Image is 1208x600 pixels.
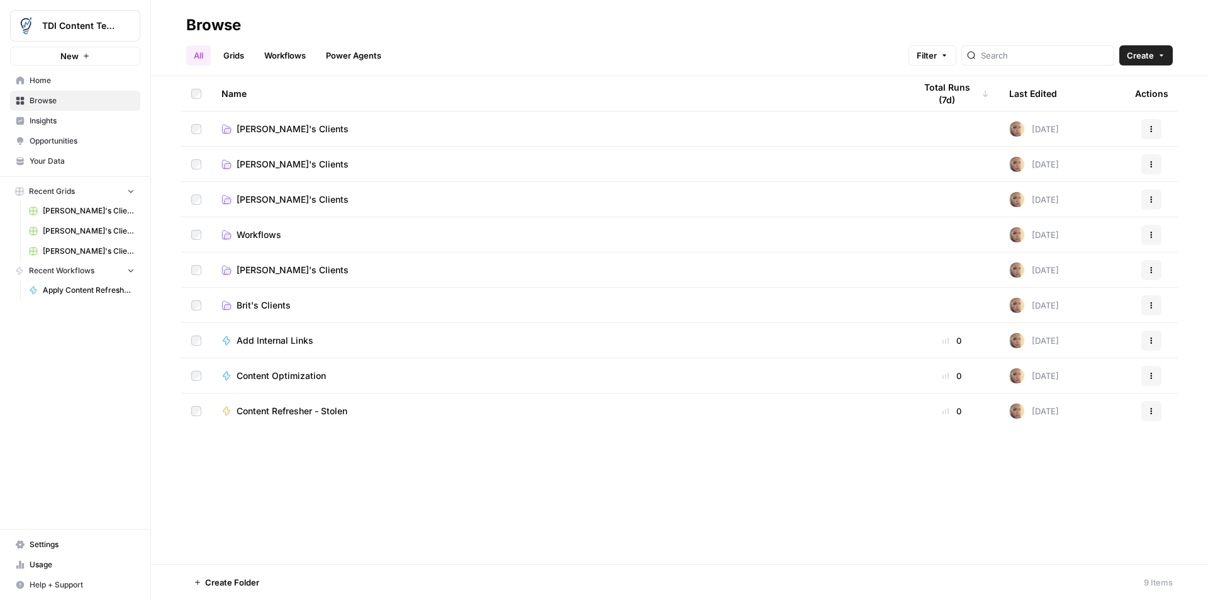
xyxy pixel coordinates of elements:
button: Filter [909,45,956,65]
div: [DATE] [1009,368,1059,383]
img: rpnue5gqhgwwz5ulzsshxcaclga5 [1009,404,1024,419]
a: Browse [10,91,140,111]
span: Brit's Clients [237,299,291,312]
span: Your Data [30,156,135,167]
img: rpnue5gqhgwwz5ulzsshxcaclga5 [1009,192,1024,207]
button: Recent Grids [10,182,140,201]
span: [PERSON_NAME]'s Clients [237,264,349,276]
div: [DATE] [1009,333,1059,348]
span: Recent Grids [29,186,75,197]
a: [PERSON_NAME]'s Clients [221,123,895,135]
img: rpnue5gqhgwwz5ulzsshxcaclga5 [1009,263,1024,278]
div: [DATE] [1009,122,1059,137]
a: Power Agents [318,45,389,65]
div: Name [221,76,895,111]
a: [PERSON_NAME]'s Clients [221,158,895,171]
span: Help + Support [30,579,135,591]
a: Opportunities [10,131,140,151]
a: [PERSON_NAME]'s Clients [221,264,895,276]
span: New [60,50,79,62]
div: Browse [186,15,241,35]
button: Create [1119,45,1173,65]
button: Recent Workflows [10,261,140,280]
div: [DATE] [1009,404,1059,419]
span: Insights [30,115,135,127]
a: Usage [10,555,140,575]
div: 9 Items [1144,576,1173,589]
img: rpnue5gqhgwwz5ulzsshxcaclga5 [1009,227,1024,242]
div: Actions [1135,76,1168,111]
span: Recent Workflows [29,265,94,276]
span: Apply Content Refresher Brief [43,285,135,296]
span: Content Optimization [237,370,326,382]
a: Content Refresher - Stolen [221,405,895,417]
span: [PERSON_NAME]'s Clients - New Content [43,246,135,257]
div: 0 [915,370,989,382]
span: Filter [917,49,937,62]
span: TDI Content Team [42,20,118,32]
a: Settings [10,535,140,555]
a: Your Data [10,151,140,171]
div: Total Runs (7d) [915,76,989,111]
a: [PERSON_NAME]'s Clients [221,193,895,206]
button: Workspace: TDI Content Team [10,10,140,42]
input: Search [981,49,1109,62]
img: rpnue5gqhgwwz5ulzsshxcaclga5 [1009,368,1024,383]
a: [PERSON_NAME]'s Clients - Optimizing Content [23,201,140,221]
span: [PERSON_NAME]'s Clients - New Content [43,225,135,237]
span: Workflows [237,229,281,241]
div: [DATE] [1009,263,1059,278]
a: Brit's Clients [221,299,895,312]
a: Apply Content Refresher Brief [23,280,140,300]
div: [DATE] [1009,157,1059,172]
span: Add Internal Links [237,334,313,347]
a: Insights [10,111,140,131]
a: Add Internal Links [221,334,895,347]
div: 0 [915,405,989,417]
button: Create Folder [186,572,267,592]
img: TDI Content Team Logo [14,14,37,37]
div: [DATE] [1009,298,1059,313]
span: Browse [30,95,135,106]
span: Usage [30,559,135,570]
button: New [10,47,140,65]
a: All [186,45,211,65]
a: Content Optimization [221,370,895,382]
a: [PERSON_NAME]'s Clients - New Content [23,221,140,241]
span: Content Refresher - Stolen [237,405,347,417]
a: Workflows [257,45,313,65]
img: rpnue5gqhgwwz5ulzsshxcaclga5 [1009,122,1024,137]
span: Create Folder [205,576,259,589]
span: [PERSON_NAME]'s Clients [237,193,349,206]
div: [DATE] [1009,227,1059,242]
img: rpnue5gqhgwwz5ulzsshxcaclga5 [1009,157,1024,172]
div: Last Edited [1009,76,1057,111]
span: Settings [30,539,135,550]
a: [PERSON_NAME]'s Clients - New Content [23,241,140,261]
span: [PERSON_NAME]'s Clients [237,158,349,171]
span: [PERSON_NAME]'s Clients - Optimizing Content [43,205,135,217]
div: 0 [915,334,989,347]
a: Grids [216,45,252,65]
span: Opportunities [30,135,135,147]
a: Home [10,71,140,91]
span: Home [30,75,135,86]
img: rpnue5gqhgwwz5ulzsshxcaclga5 [1009,298,1024,313]
a: Workflows [221,229,895,241]
span: Create [1127,49,1154,62]
img: rpnue5gqhgwwz5ulzsshxcaclga5 [1009,333,1024,348]
div: [DATE] [1009,192,1059,207]
button: Help + Support [10,575,140,595]
span: [PERSON_NAME]'s Clients [237,123,349,135]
